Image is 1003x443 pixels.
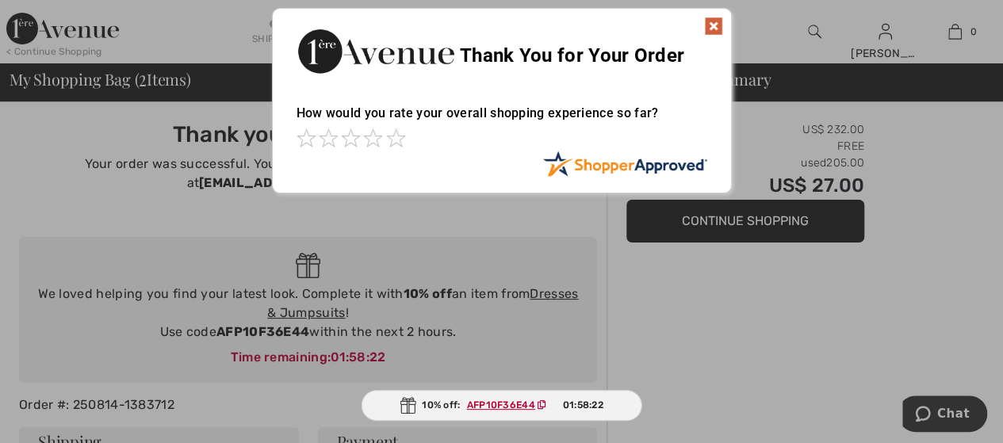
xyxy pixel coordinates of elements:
[467,399,535,411] ins: AFP10F36E44
[35,11,67,25] span: Chat
[400,397,415,414] img: Gift.svg
[297,90,707,151] div: How would you rate your overall shopping experience so far?
[460,44,684,67] span: Thank You for Your Order
[704,17,723,36] img: x
[361,390,642,421] div: 10% off:
[297,25,455,78] img: Thank You for Your Order
[562,398,603,412] span: 01:58:22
